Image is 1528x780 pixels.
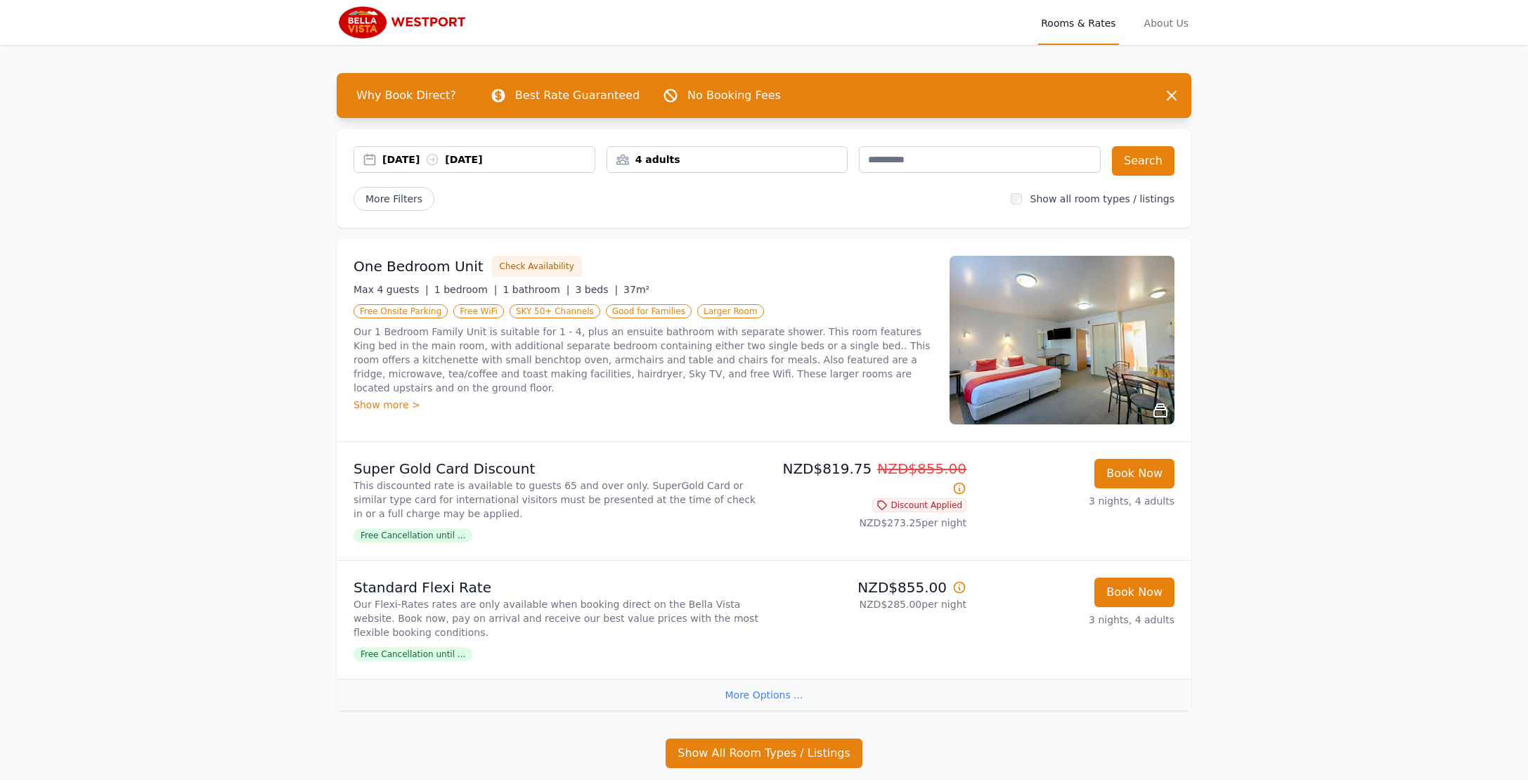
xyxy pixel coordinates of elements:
[978,494,1174,508] p: 3 nights, 4 adults
[697,304,764,318] span: Larger Room
[1030,193,1174,204] label: Show all room types / listings
[607,152,848,167] div: 4 adults
[354,284,429,295] span: Max 4 guests |
[492,256,582,277] button: Check Availability
[354,256,484,276] h3: One Bedroom Unit
[453,304,504,318] span: Free WiFi
[354,597,758,639] p: Our Flexi-Rates rates are only available when booking direct on the Bella Vista website. Book now...
[770,516,966,530] p: NZD$273.25 per night
[345,82,467,110] span: Why Book Direct?
[1094,578,1174,607] button: Book Now
[434,284,498,295] span: 1 bedroom |
[770,578,966,597] p: NZD$855.00
[1112,146,1174,176] button: Search
[606,304,692,318] span: Good for Families
[337,679,1191,710] div: More Options ...
[666,739,862,768] button: Show All Room Types / Listings
[877,460,966,477] span: NZD$855.00
[687,87,781,104] p: No Booking Fees
[354,459,758,479] p: Super Gold Card Discount
[354,325,933,395] p: Our 1 Bedroom Family Unit is suitable for 1 - 4, plus an ensuite bathroom with separate shower. T...
[623,284,649,295] span: 37m²
[872,498,966,512] span: Discount Applied
[354,578,758,597] p: Standard Flexi Rate
[575,284,618,295] span: 3 beds |
[354,304,448,318] span: Free Onsite Parking
[354,398,933,412] div: Show more >
[978,613,1174,627] p: 3 nights, 4 adults
[1094,459,1174,488] button: Book Now
[515,87,640,104] p: Best Rate Guaranteed
[770,597,966,611] p: NZD$285.00 per night
[354,479,758,521] p: This discounted rate is available to guests 65 and over only. SuperGold Card or similar type card...
[770,459,966,498] p: NZD$819.75
[337,6,472,39] img: Bella Vista Westport
[354,187,434,211] span: More Filters
[503,284,569,295] span: 1 bathroom |
[382,152,595,167] div: [DATE] [DATE]
[510,304,600,318] span: SKY 50+ Channels
[354,528,472,542] span: Free Cancellation until ...
[354,647,472,661] span: Free Cancellation until ...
